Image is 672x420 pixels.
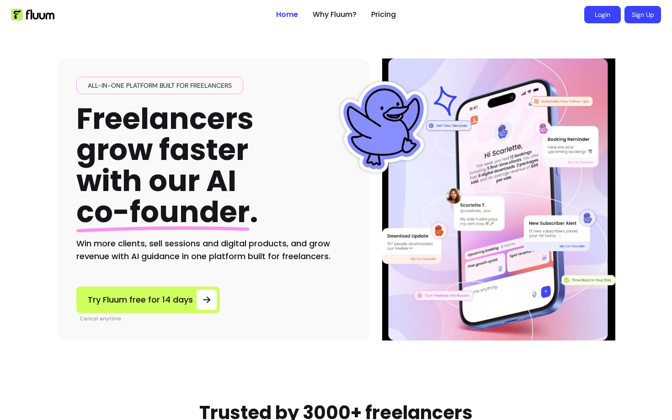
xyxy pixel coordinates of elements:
img: Illustration of Fluum AI Co-Founder on a smartphone, showing solo business performance insights s... [384,58,614,340]
h2: Win more clients, sell sessions and digital products, and grow revenue with AI guidance in one pl... [76,237,351,263]
span: Try Fluum free for 14 days [88,293,193,306]
a: Try Fluum free for 14 days [76,287,220,313]
img: Fluum Logo [11,9,54,21]
img: Fluum Duck sticker [338,81,429,173]
a: Sign Up [624,6,661,23]
span: All-in-one platform built for freelancers [84,81,235,90]
a: Login [584,6,621,23]
p: Cancel anytime [80,315,220,322]
h1: Freelancers grow faster with our AI . [76,103,258,228]
a: Pricing [371,9,396,20]
a: Home [276,9,298,20]
a: Why Fluum? [313,9,357,20]
span: co-founder [76,191,250,232]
